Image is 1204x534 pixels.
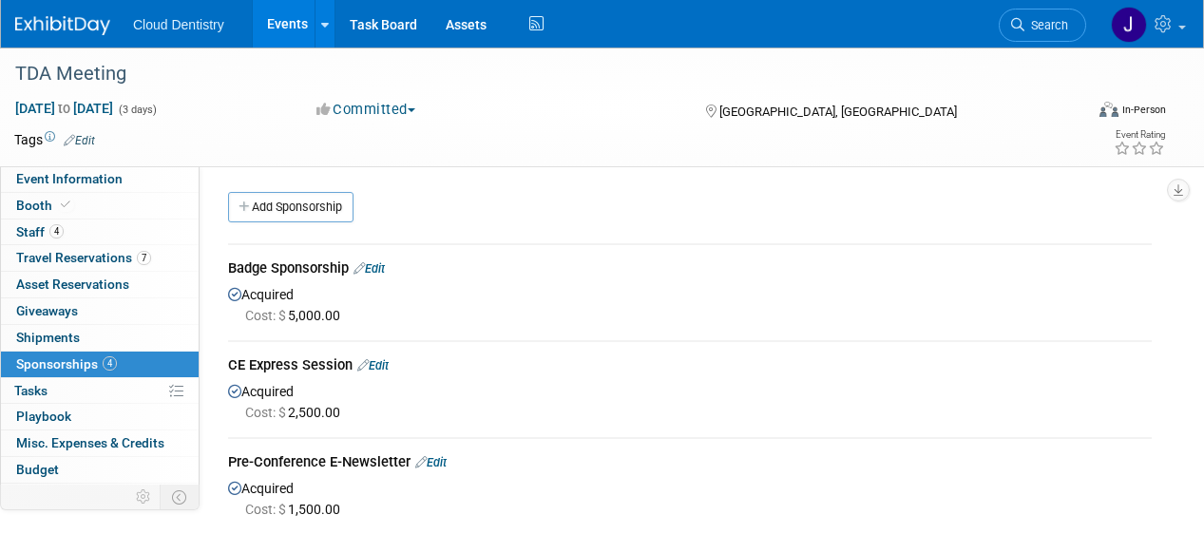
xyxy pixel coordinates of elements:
[1,245,199,271] a: Travel Reservations7
[16,171,123,186] span: Event Information
[415,455,447,469] a: Edit
[16,330,80,345] span: Shipments
[127,485,161,509] td: Personalize Event Tab Strip
[998,99,1166,127] div: Event Format
[9,57,1068,91] div: TDA Meeting
[245,405,348,420] span: 2,500.00
[1,219,199,245] a: Staff4
[61,200,70,210] i: Booth reservation complete
[161,485,200,509] td: Toggle Event Tabs
[16,277,129,292] span: Asset Reservations
[117,104,157,116] span: (3 days)
[228,379,1152,422] div: Acquired
[1,378,199,404] a: Tasks
[1,193,199,219] a: Booth
[1,352,199,377] a: Sponsorships4
[1,430,199,456] a: Misc. Expenses & Credits
[357,358,389,372] a: Edit
[1099,102,1118,117] img: Format-Inperson.png
[245,502,348,517] span: 1,500.00
[228,258,1152,282] div: Badge Sponsorship
[1,272,199,297] a: Asset Reservations
[103,356,117,371] span: 4
[228,476,1152,519] div: Acquired
[228,355,1152,379] div: CE Express Session
[1,166,199,192] a: Event Information
[245,308,348,323] span: 5,000.00
[55,101,73,116] span: to
[16,303,78,318] span: Giveaways
[16,435,164,450] span: Misc. Expenses & Credits
[1,325,199,351] a: Shipments
[245,405,288,420] span: Cost: $
[14,130,95,149] td: Tags
[245,502,288,517] span: Cost: $
[133,17,224,32] span: Cloud Dentistry
[16,356,117,372] span: Sponsorships
[1,298,199,324] a: Giveaways
[16,198,74,213] span: Booth
[1024,18,1068,32] span: Search
[64,134,95,147] a: Edit
[16,224,64,239] span: Staff
[1,404,199,429] a: Playbook
[719,105,957,119] span: [GEOGRAPHIC_DATA], [GEOGRAPHIC_DATA]
[16,250,151,265] span: Travel Reservations
[16,409,71,424] span: Playbook
[999,9,1086,42] a: Search
[1,457,199,483] a: Budget
[1111,7,1147,43] img: Jessica Estrada
[1114,130,1165,140] div: Event Rating
[1121,103,1166,117] div: In-Person
[49,224,64,238] span: 4
[354,261,385,276] a: Edit
[245,308,288,323] span: Cost: $
[16,462,59,477] span: Budget
[228,192,354,222] a: Add Sponsorship
[137,251,151,265] span: 7
[15,16,110,35] img: ExhibitDay
[228,282,1152,325] div: Acquired
[14,100,114,117] span: [DATE] [DATE]
[310,100,423,120] button: Committed
[14,383,48,398] span: Tasks
[228,452,1152,476] div: Pre-Conference E-Newsletter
